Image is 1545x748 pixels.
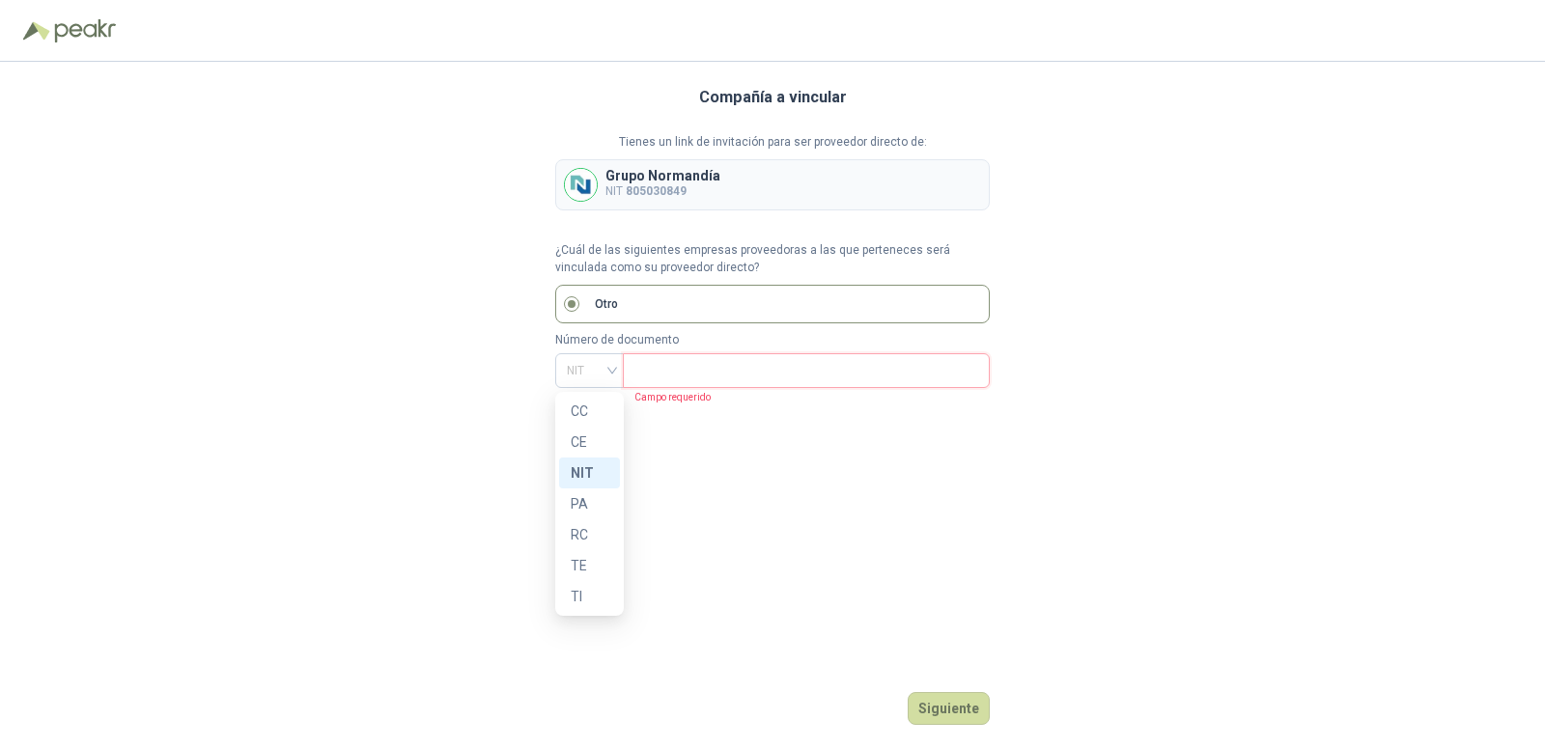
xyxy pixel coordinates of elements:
div: TE [559,550,620,581]
p: Campo requerido [623,388,711,405]
p: NIT [605,182,720,201]
div: CC [559,396,620,427]
div: PA [571,493,608,514]
div: PA [559,488,620,519]
b: 805030849 [626,184,687,198]
div: TI [571,586,608,607]
p: Grupo Normandía [605,169,720,182]
div: TE [571,555,608,576]
button: Siguiente [908,692,990,725]
img: Logo [23,21,50,41]
p: Tienes un link de invitación para ser proveedor directo de: [555,133,990,152]
p: Otro [595,295,618,314]
div: NIT [571,462,608,484]
div: CE [571,431,608,453]
div: TI [559,581,620,612]
span: NIT [567,356,612,385]
div: CE [559,427,620,457]
img: Company Logo [565,169,597,201]
div: NIT [559,457,620,488]
img: Peakr [54,19,116,42]
p: Número de documento [555,331,990,349]
p: ¿Cuál de las siguientes empresas proveedoras a las que perteneces será vinculada como su proveedo... [555,241,990,278]
div: RC [559,519,620,550]
div: CC [571,401,608,422]
h3: Compañía a vincular [699,85,847,110]
div: RC [571,524,608,545]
